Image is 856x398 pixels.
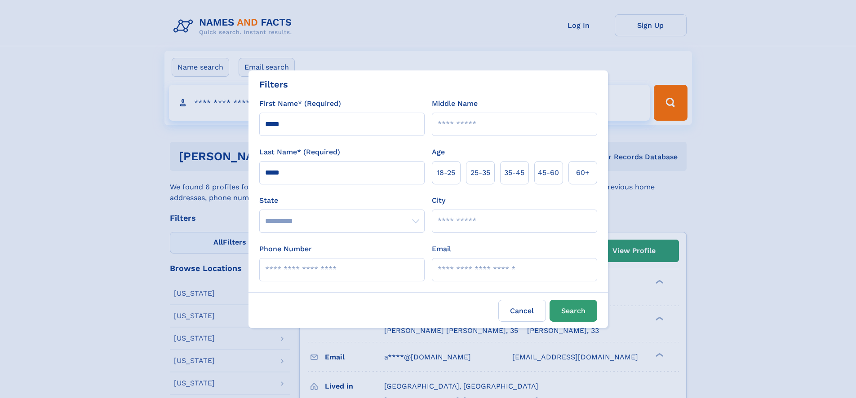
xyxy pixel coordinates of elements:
span: 45‑60 [538,167,559,178]
label: Email [432,244,451,254]
label: Last Name* (Required) [259,147,340,157]
label: Cancel [498,300,546,322]
span: 35‑45 [504,167,524,178]
label: City [432,195,445,206]
label: Age [432,147,445,157]
label: First Name* (Required) [259,98,341,109]
span: 60+ [576,167,590,178]
label: State [259,195,425,206]
button: Search [550,300,597,322]
span: 18‑25 [437,167,455,178]
label: Middle Name [432,98,478,109]
span: 25‑35 [470,167,490,178]
div: Filters [259,78,288,91]
label: Phone Number [259,244,312,254]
